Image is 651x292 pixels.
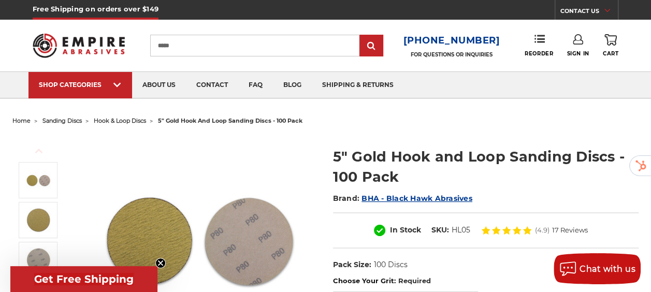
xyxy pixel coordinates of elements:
dt: SKU: [431,225,449,236]
a: blog [273,72,312,98]
a: BHA - Black Hawk Abrasives [361,194,472,203]
a: CONTACT US [560,5,618,20]
a: faq [238,72,273,98]
img: Empire Abrasives [33,27,125,64]
a: Cart [603,34,618,57]
p: FOR QUESTIONS OR INQUIRIES [403,51,500,58]
img: gold hook & loop sanding disc stack [25,167,51,193]
div: Get Free ShippingClose teaser [10,266,157,292]
a: [PHONE_NUMBER] [403,33,500,48]
small: Required [398,276,430,285]
h1: 5" Gold Hook and Loop Sanding Discs - 100 Pack [333,147,639,187]
a: home [12,117,31,124]
button: Chat with us [554,253,641,284]
img: velcro backed 5" sanding disc [25,247,51,273]
span: In Stock [390,225,421,235]
span: Get Free Shipping [34,273,134,285]
img: 5" inch hook & loop disc [25,207,51,233]
a: contact [186,72,238,98]
a: about us [132,72,186,98]
a: shipping & returns [312,72,404,98]
div: SHOP CATEGORIES [39,81,122,89]
a: Reorder [525,34,553,56]
span: Chat with us [580,264,635,274]
span: Sign In [567,50,589,57]
dd: HL05 [452,225,470,236]
label: Choose Your Grit: [333,276,639,286]
button: Close teaser [155,258,166,268]
span: 5" gold hook and loop sanding discs - 100 pack [158,117,302,124]
span: Brand: [333,194,360,203]
span: Cart [603,50,618,57]
dd: 100 Discs [373,259,407,270]
span: (4.9) [535,227,549,233]
span: Reorder [525,50,553,57]
span: 17 Reviews [552,227,588,233]
a: hook & loop discs [94,117,146,124]
input: Submit [361,36,382,56]
a: sanding discs [42,117,82,124]
button: Previous [26,140,51,162]
dt: Pack Size: [333,259,371,270]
